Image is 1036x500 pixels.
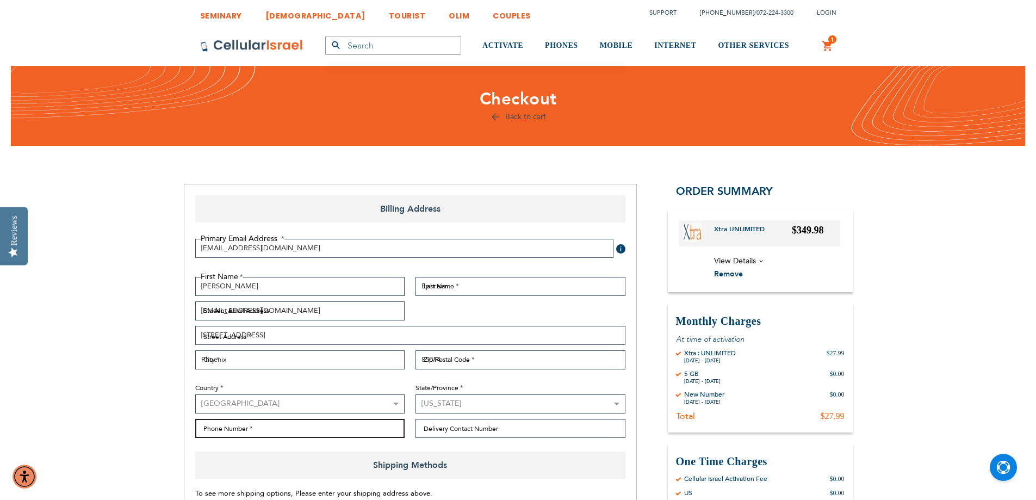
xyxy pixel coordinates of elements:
div: $27.99 [827,349,845,364]
span: $349.98 [792,225,824,236]
a: [PHONE_NUMBER] [700,9,754,17]
div: $0.00 [830,369,845,385]
span: Login [817,9,836,17]
img: Xtra UNLIMITED [683,223,702,242]
div: US [684,489,692,497]
span: Remove [714,269,743,279]
div: Reviews [9,215,19,245]
div: New Number [684,390,724,399]
span: PHONES [545,41,578,50]
span: Shipping Methods [195,452,625,479]
a: [DEMOGRAPHIC_DATA] [265,3,365,23]
a: 1 [822,40,834,53]
a: Support [649,9,677,17]
div: $0.00 [830,489,845,497]
span: OTHER SERVICES [718,41,789,50]
span: Order Summary [676,184,773,199]
span: INTERNET [654,41,696,50]
span: Checkout [480,88,557,110]
a: MOBILE [600,26,633,66]
div: [DATE] - [DATE] [684,357,736,364]
div: [DATE] - [DATE] [684,399,724,405]
a: INTERNET [654,26,696,66]
span: Billing Address [195,195,625,223]
span: MOBILE [600,41,633,50]
div: Xtra : UNLIMITED [684,349,736,357]
div: Accessibility Menu [13,465,36,489]
a: OTHER SERVICES [718,26,789,66]
input: Search [325,36,461,55]
div: $27.99 [821,411,845,422]
h3: One Time Charges [676,454,845,469]
a: PHONES [545,26,578,66]
h3: Monthly Charges [676,314,845,329]
a: Back to cart [490,112,546,122]
p: At time of activation [676,334,845,344]
li: / [689,5,793,21]
a: COUPLES [493,3,531,23]
a: 072-224-3300 [756,9,793,17]
a: OLIM [449,3,469,23]
img: Cellular Israel Logo [200,39,303,52]
a: ACTIVATE [482,26,523,66]
div: 5 GB [684,369,721,378]
span: 1 [830,35,834,44]
div: Total [676,411,695,422]
span: ACTIVATE [482,41,523,50]
div: $0.00 [830,390,845,405]
div: $0.00 [830,474,845,483]
div: [DATE] - [DATE] [684,378,721,385]
a: Xtra UNLIMITED [714,225,773,242]
div: Cellular Israel Activation Fee [684,474,767,483]
span: View Details [714,256,756,266]
a: SEMINARY [200,3,242,23]
a: TOURIST [389,3,426,23]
